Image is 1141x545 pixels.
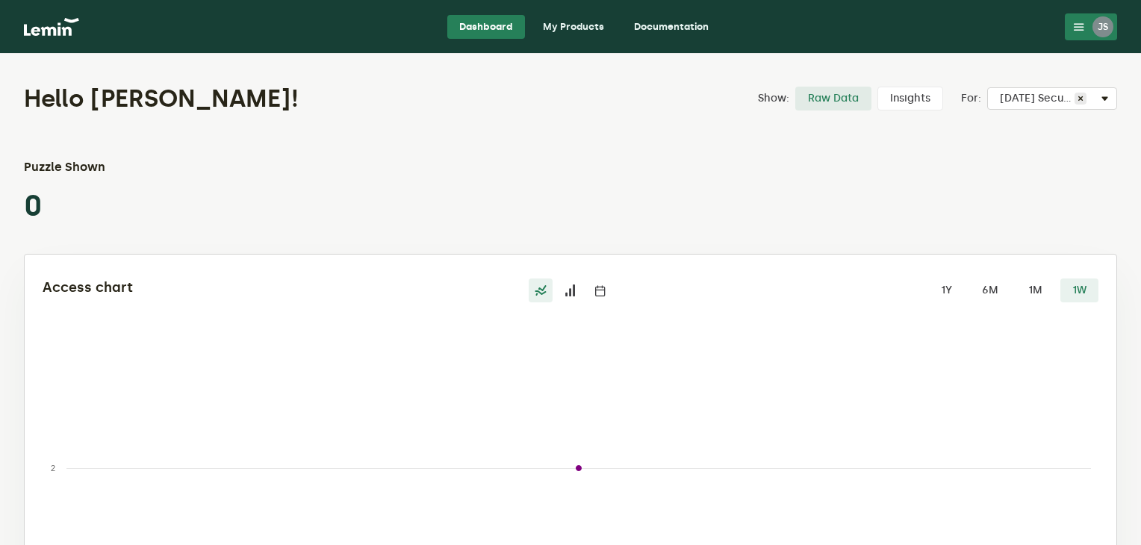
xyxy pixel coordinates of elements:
label: 1Y [928,278,964,302]
span: [DATE] Security [1000,93,1075,105]
p: 0 [24,188,153,224]
label: Show: [758,93,789,105]
h1: Hello [PERSON_NAME]! [24,84,665,113]
img: logo [24,18,79,36]
a: My Products [531,15,616,39]
h3: Puzzle Shown [24,158,153,176]
label: For: [961,93,981,105]
label: 1M [1016,278,1054,302]
h2: Access chart [43,278,394,296]
label: Insights [877,87,943,110]
a: Dashboard [447,15,525,39]
label: Raw Data [795,87,871,110]
text: 2 [51,464,55,473]
a: Documentation [622,15,721,39]
label: 1W [1060,278,1098,302]
label: 6M [970,278,1010,302]
div: JS [1092,16,1113,37]
button: JS [1065,13,1117,40]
